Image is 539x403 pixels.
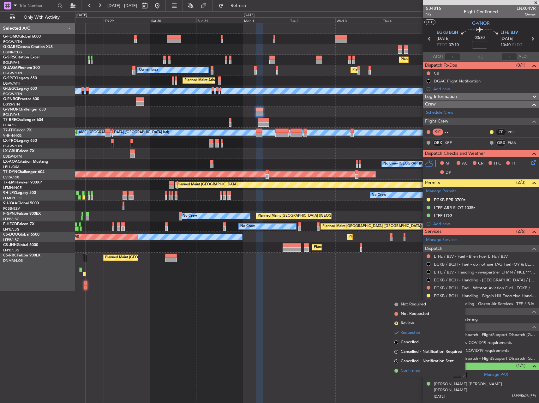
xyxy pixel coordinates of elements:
div: Planned Maint [GEOGRAPHIC_DATA] ([GEOGRAPHIC_DATA]) [258,211,357,221]
span: G-JAGA [3,66,18,70]
div: Mon 1 [243,17,289,23]
a: EGKB / BQH - Fuel - do not use TAG Fuel (OY & LEA only) EGLF / FAB [434,262,536,267]
span: Cancelled - Notification Required [401,349,462,355]
a: LFPB/LBG [3,248,20,253]
div: Add new [433,86,536,92]
a: T7-FFIFalcon 7X [3,129,32,132]
div: No Crew [240,222,255,231]
a: F-HECDFalcon 7X [3,222,34,226]
div: Sat 30 [150,17,196,23]
a: LX-TROLegacy 650 [3,139,37,143]
span: Leg Information [425,93,457,100]
a: LTFE / BJV - Fuel - Bilen Fuel LTFE / BJV [434,254,508,259]
a: G-JAGAPhenom 300 [3,66,40,70]
a: EGLF/FAB [3,60,20,65]
div: No Crew [183,211,197,221]
div: Planned Maint [GEOGRAPHIC_DATA] ([GEOGRAPHIC_DATA]) [105,253,205,262]
div: Tue 2 [289,17,335,23]
a: G-SIRSCitation Excel [3,56,39,59]
span: Flight Crew [425,118,448,125]
a: LTBA/ISL [3,123,17,128]
a: LFMD/CEQ [3,196,21,201]
div: LTFE ARR SLOT 1035z [434,205,475,210]
span: Owner [517,12,536,17]
span: ETOT [437,42,447,48]
a: LTFE / BJV - Handling - Gozen Air Services LTFE / BJV [434,301,534,306]
div: Thu 4 [382,17,428,23]
span: Not Required [401,301,426,308]
span: 9H-YAA [3,201,17,205]
a: EGNR/CEG [3,50,22,55]
span: 133995623 (PP) [512,394,536,399]
span: FP [512,160,516,167]
span: Dispatch Checks and Weather [425,150,485,157]
a: LX-AOACitation Mustang [3,160,48,164]
div: Planned Maint [GEOGRAPHIC_DATA] ([GEOGRAPHIC_DATA]) [352,65,452,75]
span: Not Requested [401,311,429,317]
span: 534816 [426,5,441,12]
span: FFC [494,160,501,167]
a: EGGW/LTN [3,39,22,44]
span: G-GARE [3,45,18,49]
span: R [394,350,398,354]
div: CP [496,129,506,135]
span: Crew [425,101,436,108]
span: 10:40 [500,42,511,48]
a: T7-BREChallenger 604 [3,118,43,122]
span: ELDT [512,42,522,48]
span: [DATE] [500,36,513,42]
span: Cancelled [401,339,419,346]
a: G-VNORChallenger 650 [3,108,46,111]
span: [DATE] [437,36,450,42]
div: Planned Maint [GEOGRAPHIC_DATA] ([GEOGRAPHIC_DATA]) [322,222,422,231]
a: CS-RRCFalcon 900LX [3,254,40,257]
span: Refresh [225,3,252,8]
div: OBX [496,139,506,146]
span: AC [462,160,468,167]
div: Planned Maint [GEOGRAPHIC_DATA] ([GEOGRAPHIC_DATA]) [349,232,448,242]
div: Planned Maint Athens ([PERSON_NAME] Intl) [184,76,257,85]
span: EGKB BQH [437,30,458,36]
div: Wed 3 [335,17,382,23]
div: Planned Maint [GEOGRAPHIC_DATA] [177,180,237,189]
span: ALDT [518,54,529,60]
a: Schedule Crew [426,110,453,116]
a: LFMN/NCE [3,185,22,190]
span: Review [401,320,414,327]
a: LTFE / BJV - Crew COVID19 requirements [434,340,512,345]
div: - - [445,129,459,135]
a: EGSS/STN [3,102,20,107]
a: LTFE / BJV - Handling - Aviapartner LFMN / NCE*****MY HANDLING**** [434,269,536,275]
a: EGKB / BQH - Dispatch - FlightSupport Dispatch [GEOGRAPHIC_DATA] [434,332,536,337]
span: (1/1) [516,362,525,369]
div: Owner Ibiza [139,65,158,75]
div: [DATE] [76,13,87,18]
div: Flight Confirmed [464,9,498,15]
a: LFPB/LBG [3,238,20,242]
span: ATOT [433,54,443,60]
a: T7-EMIHawker 900XP [3,181,42,184]
span: G-ENRG [3,97,18,101]
span: LX-GBH [3,149,17,153]
div: LTFE LDG [434,213,452,218]
a: EGGW/LTN [3,92,22,96]
div: DGAC Flight Notification [434,78,481,84]
span: LX-AOA [3,160,18,164]
a: EGGW/LTN [3,71,22,75]
span: CS-RRC [3,254,17,257]
span: DP [446,170,451,176]
span: Only With Activity [16,15,67,20]
a: F-GPNJFalcon 900EX [3,212,41,216]
span: (2/3) [516,179,525,186]
a: EDLW/DTM [3,154,22,159]
a: KBE [445,140,459,146]
a: Manage Permits [426,188,457,195]
span: T7-BRE [3,118,16,122]
a: Manage PAX [484,372,508,378]
div: EGKB PPR 0700z [434,197,465,202]
span: G-VNOR [3,108,19,111]
a: CS-DOUGlobal 6500 [3,233,39,237]
a: G-ENRGPraetor 600 [3,97,39,101]
a: DNMM/LOS [3,258,23,263]
span: [DATE] [434,394,445,399]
